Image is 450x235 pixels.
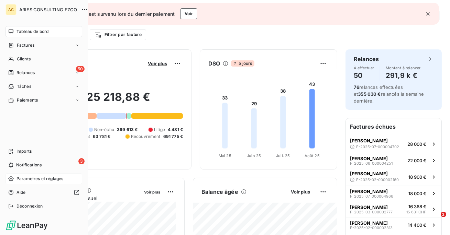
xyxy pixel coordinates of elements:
tspan: Juin 25 [247,153,261,158]
span: F-2025-07-000004966 [350,194,393,198]
div: AC [6,4,17,15]
button: Filtrer par facture [90,29,146,40]
span: 399 613 € [117,127,138,133]
button: Voir plus [289,189,312,195]
span: F-2025-03-000002777 [350,210,393,214]
span: 22 000 € [407,158,426,163]
span: Tâches [17,83,31,90]
h6: Balance âgée [201,188,238,196]
span: Voir plus [291,189,310,195]
iframe: Intercom live chat [427,212,443,228]
span: Relances [17,70,35,76]
span: Un problème est survenu lors du dernier paiement [57,10,175,17]
span: [PERSON_NAME] [350,156,388,161]
span: Aide [17,189,26,196]
span: Clients [17,56,31,62]
span: Voir plus [148,61,167,66]
span: 18 900 € [408,174,426,180]
a: Paramètres et réglages [6,173,82,184]
span: 3 [78,158,85,164]
span: 4 481 € [168,127,183,133]
span: 691 775 € [163,133,183,140]
span: Montant à relancer [386,66,421,70]
span: [PERSON_NAME] [350,171,388,176]
a: Imports [6,146,82,157]
a: 50Relances [6,67,82,78]
a: Tableau de bord [6,26,82,37]
span: À effectuer [354,66,374,70]
h6: Factures échues [346,118,441,135]
span: [PERSON_NAME] [350,220,388,226]
span: Voir plus [144,190,160,195]
a: Paiements [6,95,82,106]
span: relances effectuées et relancés la semaine dernière. [354,84,424,104]
a: Clients [6,54,82,64]
button: [PERSON_NAME]F-2025-06-00000425122 000 € [346,153,441,168]
span: Litige [154,127,165,133]
span: Chiffre d'affaires mensuel [39,195,139,202]
img: Logo LeanPay [6,220,48,231]
span: 5 jours [231,60,254,67]
span: F-2025-02-000002160 [356,178,399,182]
span: Non-échu [94,127,114,133]
button: [PERSON_NAME]F-2025-07-00000496618 000 € [346,186,441,201]
span: 50 [76,66,85,72]
span: 355 030 € [358,91,381,97]
button: Voir plus [142,189,162,195]
span: F-2025-06-000004251 [350,161,393,165]
span: 16 368 € [408,204,426,209]
span: F-2025-02-000002313 [350,226,393,230]
span: [PERSON_NAME] [350,138,388,143]
tspan: Juil. 25 [276,153,290,158]
span: Paramètres et réglages [17,176,63,182]
h4: 50 [354,70,374,81]
button: [PERSON_NAME]F-2025-03-00000277716 368 €15 631 CHF [346,201,441,218]
span: 2 [441,212,446,217]
span: Imports [17,148,32,154]
span: [PERSON_NAME] [350,189,388,194]
button: [PERSON_NAME]F-2025-02-00000231314 400 € [346,218,441,233]
button: [PERSON_NAME]F-2025-02-00000216018 900 € [346,168,441,186]
span: 63 781 € [93,133,110,140]
span: Recouvrement [131,133,161,140]
h6: DSO [208,59,220,68]
span: Paiements [17,97,38,103]
tspan: Août 25 [305,153,320,158]
h2: 1 925 218,88 € [39,90,183,111]
span: 28 000 € [407,141,426,147]
span: 76 [354,84,359,90]
span: 18 000 € [408,191,426,196]
span: Factures [17,42,34,48]
button: [PERSON_NAME]F-2025-07-00000470228 000 € [346,135,441,153]
span: ARIES CONSULTING FZCO [19,7,77,12]
button: Voir plus [146,60,169,67]
a: Tâches [6,81,82,92]
span: F-2025-07-000004702 [356,145,399,149]
span: 15 631 CHF [406,209,426,215]
span: Tableau de bord [17,28,48,35]
span: Notifications [16,162,42,168]
h4: 291,9 k € [386,70,421,81]
button: Voir [180,8,197,19]
span: Déconnexion [17,203,43,209]
a: Aide [6,187,82,198]
tspan: Mai 25 [219,153,231,158]
h6: Relances [354,55,379,63]
span: 14 400 € [408,222,426,228]
a: Factures [6,40,82,51]
span: [PERSON_NAME] [350,204,388,210]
